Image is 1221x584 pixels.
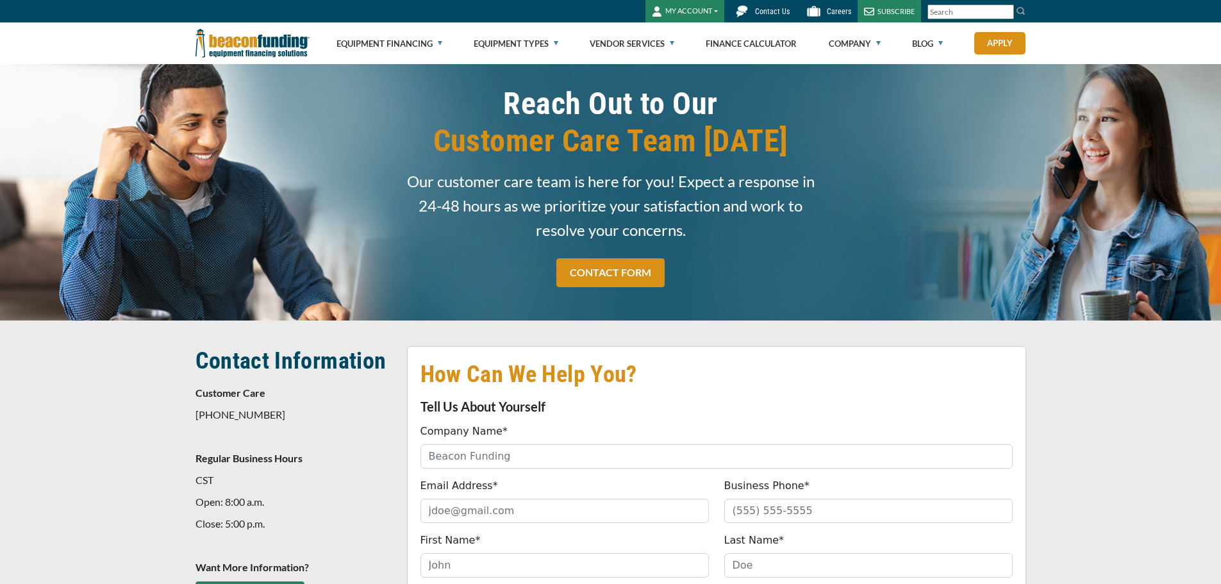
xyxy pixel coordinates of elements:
[724,553,1013,578] input: Doe
[195,494,392,510] p: Open: 8:00 a.m.
[724,499,1013,523] input: (555) 555-5555
[827,7,851,16] span: Careers
[706,23,797,64] a: Finance Calculator
[420,533,481,548] label: First Name*
[1001,7,1011,17] a: Clear search text
[195,387,265,399] strong: Customer Care
[420,399,1013,414] p: Tell Us About Yourself
[407,169,815,242] span: Our customer care team is here for you! Expect a response in 24-48 hours as we prioritize your sa...
[420,360,1013,389] h2: How Can We Help You?
[755,7,790,16] span: Contact Us
[724,478,810,494] label: Business Phone*
[474,23,558,64] a: Equipment Types
[420,478,498,494] label: Email Address*
[974,32,1026,54] a: Apply
[195,561,309,573] strong: Want More Information?
[195,516,392,531] p: Close: 5:00 p.m.
[407,85,815,160] h1: Reach Out to Our
[1016,6,1026,16] img: Search
[195,346,392,376] h2: Contact Information
[829,23,881,64] a: Company
[927,4,1014,19] input: Search
[195,452,303,464] strong: Regular Business Hours
[195,472,392,488] p: CST
[724,533,785,548] label: Last Name*
[556,258,665,287] a: CONTACT FORM
[195,22,310,64] img: Beacon Funding Corporation logo
[420,553,709,578] input: John
[195,407,392,422] p: [PHONE_NUMBER]
[407,122,815,160] span: Customer Care Team [DATE]
[590,23,674,64] a: Vendor Services
[420,444,1013,469] input: Beacon Funding
[420,424,508,439] label: Company Name*
[420,499,709,523] input: jdoe@gmail.com
[336,23,442,64] a: Equipment Financing
[912,23,943,64] a: Blog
